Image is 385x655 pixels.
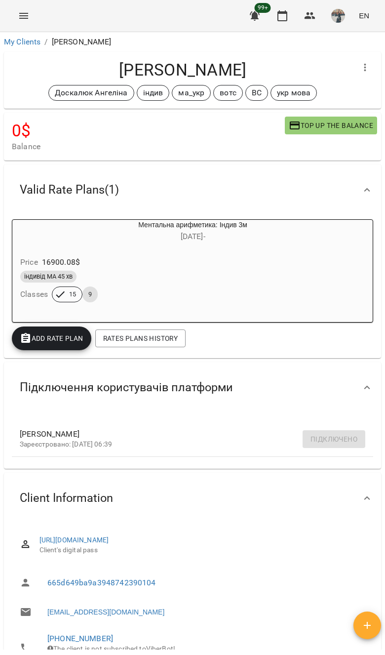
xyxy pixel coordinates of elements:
button: Ментальна арифметика: Індив 3м[DATE]- Price16900.08$індивід МА 45 хвClasses159 [12,220,326,314]
button: Add Rate plan [12,327,91,350]
span: Підключення користувачів платформи [20,380,233,395]
p: укр мова [277,87,310,99]
span: Valid Rate Plans ( 1 ) [20,182,119,198]
h4: 0 $ [12,121,285,141]
button: Rates Plans History [95,329,186,347]
button: EN [355,6,373,25]
span: індивід МА 45 хв [20,272,77,281]
li: / [44,36,47,48]
p: Зареєстровано: [DATE] 06:39 [20,440,349,450]
span: EN [359,10,369,21]
h6: Price [20,255,38,269]
div: Доскалюк Ангеліна [48,85,134,101]
nav: breadcrumb [4,36,381,48]
a: 665d649ba9a3948742390104 [47,578,156,587]
h4: [PERSON_NAME] [12,60,353,80]
p: Доскалюк Ангеліна [55,87,128,99]
h6: Classes [20,287,48,301]
p: індив [143,87,163,99]
span: Client's digital pass [39,545,365,555]
p: 16900.08 $ [42,256,80,268]
span: [PERSON_NAME] [20,428,349,440]
a: My Clients [4,37,40,46]
div: вотс [213,85,243,101]
a: [EMAIL_ADDRESS][DOMAIN_NAME] [47,607,164,617]
img: 1de154b3173ed78b8959c7a2fc753f2d.jpeg [331,9,345,23]
div: Ментальна арифметика: Індив 3м [60,220,326,244]
button: Top up the balance [285,117,377,134]
div: Ментальна арифметика: Індив 3м [12,220,60,244]
button: Menu [12,4,36,28]
div: Valid Rate Plans(1) [4,164,381,215]
span: Client Information [20,491,113,506]
span: Balance [12,141,285,153]
a: [PHONE_NUMBER] [47,634,113,643]
span: 9 [82,290,98,299]
span: Add Rate plan [20,332,83,344]
span: Rates Plans History [103,332,178,344]
p: [PERSON_NAME] [52,36,112,48]
p: вотс [220,87,236,99]
a: [URL][DOMAIN_NAME] [39,536,109,544]
span: [DATE] - [181,232,205,241]
div: ВС [245,85,268,101]
span: The client is not subscribed to ViberBot! [47,645,175,653]
p: ма_укр [178,87,204,99]
p: ВС [252,87,262,99]
span: 15 [63,290,82,299]
span: 99+ [255,3,271,13]
div: Підключення користувачів платформи [4,362,381,413]
div: індив [137,85,170,101]
div: ма_укр [172,85,211,101]
div: укр мова [270,85,317,101]
div: Client Information [4,473,381,524]
span: Top up the balance [289,120,373,131]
